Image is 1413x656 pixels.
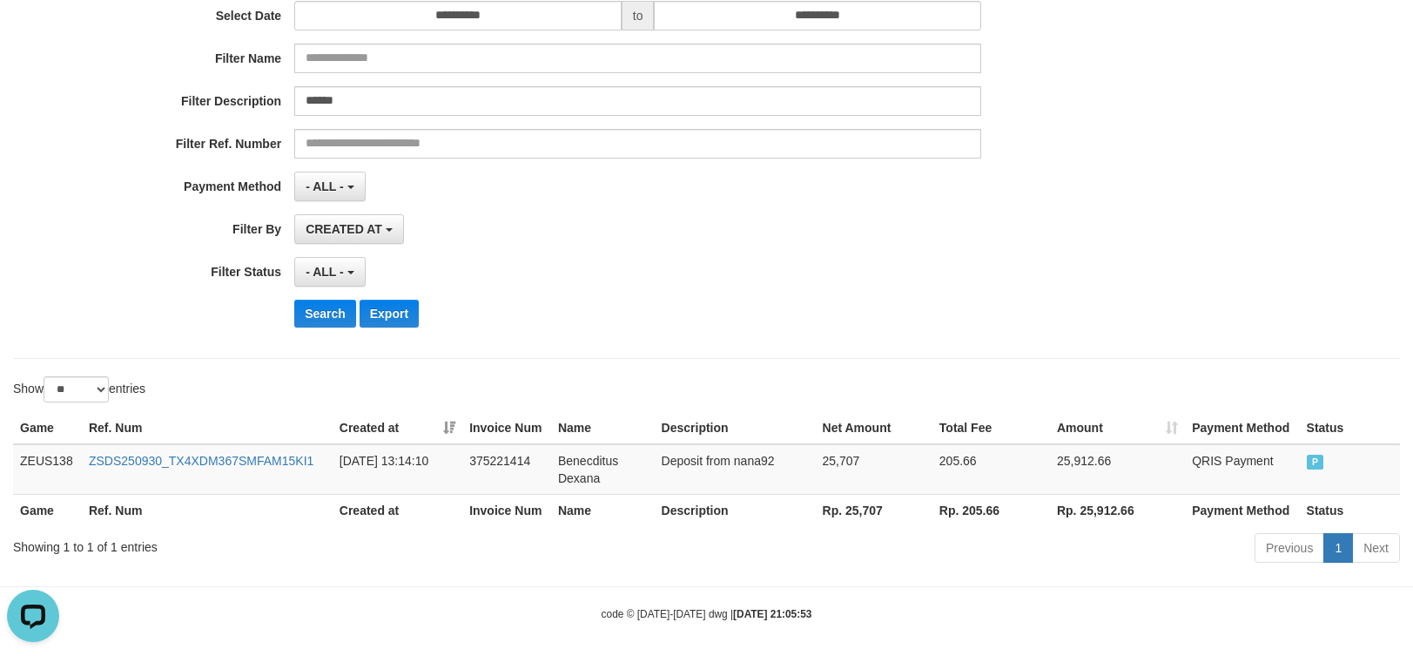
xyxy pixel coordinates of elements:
[816,444,932,495] td: 25,707
[1050,494,1185,526] th: Rp. 25,912.66
[306,179,344,193] span: - ALL -
[294,300,356,328] button: Search
[551,444,655,495] td: Benecditus Dexana
[1307,455,1324,470] span: PAID
[733,608,811,620] strong: [DATE] 21:05:53
[82,412,333,444] th: Ref. Num
[333,444,462,495] td: [DATE] 13:14:10
[89,454,313,468] a: ZSDS250930_TX4XDM367SMFAM15KI1
[655,444,816,495] td: Deposit from nana92
[602,608,812,620] small: code © [DATE]-[DATE] dwg |
[1323,533,1353,563] a: 1
[13,376,145,402] label: Show entries
[306,265,344,279] span: - ALL -
[1185,444,1299,495] td: QRIS Payment
[462,494,551,526] th: Invoice Num
[462,412,551,444] th: Invoice Num
[333,494,462,526] th: Created at
[655,412,816,444] th: Description
[551,412,655,444] th: Name
[82,494,333,526] th: Ref. Num
[1185,494,1299,526] th: Payment Method
[462,444,551,495] td: 375221414
[816,412,932,444] th: Net Amount
[13,412,82,444] th: Game
[655,494,816,526] th: Description
[551,494,655,526] th: Name
[932,412,1050,444] th: Total Fee
[1300,494,1400,526] th: Status
[1050,444,1185,495] td: 25,912.66
[294,172,365,201] button: - ALL -
[1050,412,1185,444] th: Amount: activate to sort column ascending
[294,214,404,244] button: CREATED AT
[816,494,932,526] th: Rp. 25,707
[306,222,382,236] span: CREATED AT
[333,412,462,444] th: Created at: activate to sort column ascending
[622,1,655,30] span: to
[1352,533,1400,563] a: Next
[1255,533,1324,563] a: Previous
[1185,412,1299,444] th: Payment Method
[13,531,575,556] div: Showing 1 to 1 of 1 entries
[1300,412,1400,444] th: Status
[932,444,1050,495] td: 205.66
[13,494,82,526] th: Game
[7,7,59,59] button: Open LiveChat chat widget
[360,300,419,328] button: Export
[932,494,1050,526] th: Rp. 205.66
[13,444,82,495] td: ZEUS138
[294,257,365,287] button: - ALL -
[44,376,109,402] select: Showentries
